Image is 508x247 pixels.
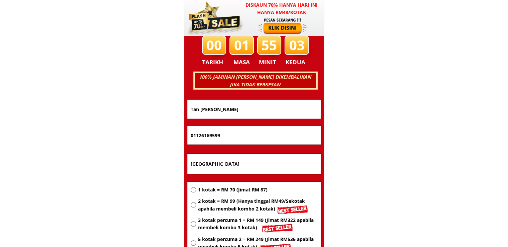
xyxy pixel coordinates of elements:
[198,197,317,213] span: 2 kotak = RM 99 (Hanya tinggal RM49/Sekotak apabila membeli kombo 2 kotak)
[286,58,307,67] h3: KEDUA
[194,73,316,88] h3: 100% JAMINAN [PERSON_NAME] DIKEMBALIKAN JIKA TIDAK BERKESAN
[202,58,230,67] h3: TARIKH
[230,58,253,67] h3: MASA
[198,186,317,193] span: 1 kotak = RM 70 (Jimat RM 87)
[239,1,324,16] h3: Diskaun 70% hanya hari ini hanya RM49/kotak
[198,217,317,232] span: 3 kotak percuma 1 = RM 149 (Jimat RM322 apabila membeli kombo 3 kotak)
[259,58,279,67] h3: MINIT
[189,100,319,119] input: Nama penuh
[189,154,319,174] input: Alamat
[189,126,319,145] input: Nombor Telefon Bimbit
